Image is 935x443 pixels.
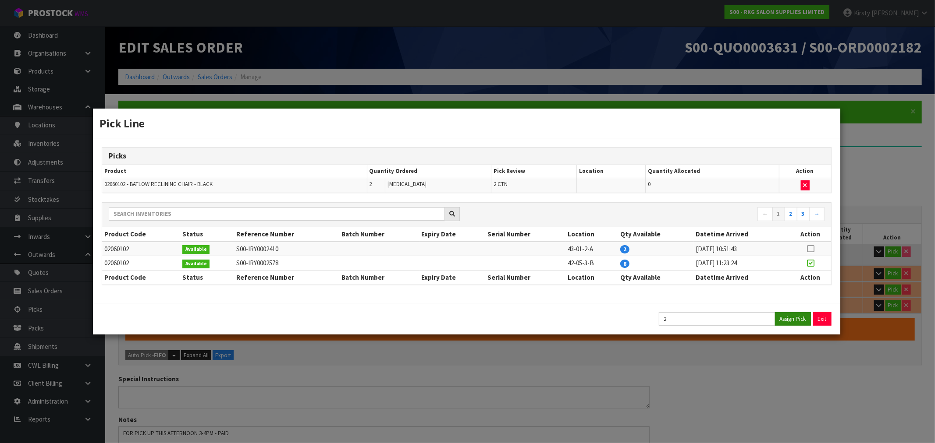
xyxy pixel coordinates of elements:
td: [DATE] 11:23:24 [694,256,790,271]
td: 42-05-3-B [565,256,618,271]
th: Product Code [102,271,180,285]
button: Exit [813,312,832,326]
a: 2 [785,207,797,221]
th: Expiry Date [420,271,486,285]
th: Location [576,165,645,178]
h3: Pick Line [100,115,833,131]
td: S00-IRY0002578 [234,256,339,271]
th: Serial Number [485,227,565,241]
span: 2 [620,245,629,253]
td: 02060102 [102,256,180,271]
th: Status [180,227,234,241]
span: 0 [648,180,651,188]
nav: Page navigation [473,207,824,222]
a: 3 [797,207,810,221]
th: Pick Review [491,165,577,178]
th: Qty Available [618,271,694,285]
td: S00-IRY0002410 [234,242,339,256]
th: Quantity Allocated [645,165,779,178]
button: Assign Pick [775,312,811,326]
th: Product Code [102,227,180,241]
th: Location [565,271,618,285]
th: Serial Number [485,271,565,285]
a: → [809,207,825,221]
th: Expiry Date [420,227,486,241]
span: Available [182,245,210,254]
span: 8 [620,260,629,268]
td: 43-01-2-A [565,242,618,256]
span: 2 CTN [494,180,508,188]
h3: Picks [109,152,824,160]
input: Search inventories [109,207,445,221]
th: Quantity Ordered [367,165,491,178]
a: 1 [772,207,785,221]
th: Datetime Arrived [694,271,790,285]
td: 02060102 [102,242,180,256]
input: Quantity Picked [659,312,775,326]
th: Batch Number [339,227,420,241]
th: Datetime Arrived [694,227,790,241]
span: 2 [370,180,372,188]
td: [DATE] 10:51:43 [694,242,790,256]
th: Qty Available [618,227,694,241]
a: ← [757,207,773,221]
th: Product [102,165,367,178]
th: Reference Number [234,271,339,285]
span: [MEDICAL_DATA] [388,180,427,188]
th: Action [779,165,831,178]
th: Status [180,271,234,285]
span: 02060102 - BATLOW RECLINING CHAIR - BLACK [104,180,213,188]
th: Batch Number [339,271,420,285]
th: Action [790,227,831,241]
th: Reference Number [234,227,339,241]
th: Location [565,227,618,241]
th: Action [790,271,831,285]
span: Available [182,260,210,268]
